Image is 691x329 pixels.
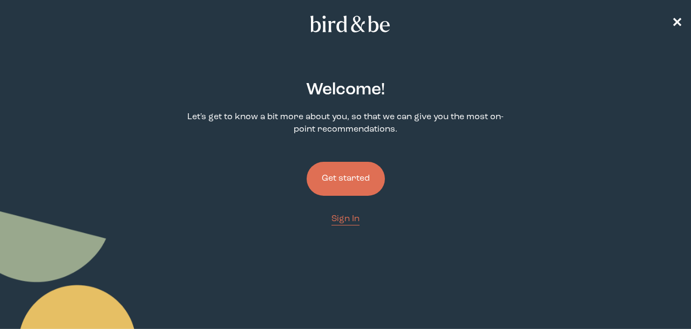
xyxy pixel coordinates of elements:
[307,145,385,213] a: Get started
[331,213,360,225] a: Sign In
[307,162,385,196] button: Get started
[637,278,680,318] iframe: Gorgias live chat messenger
[672,17,682,30] span: ✕
[672,15,682,33] a: ✕
[306,78,385,102] h2: Welcome !
[181,111,510,136] p: Let's get to know a bit more about you, so that we can give you the most on-point recommendations.
[331,215,360,223] span: Sign In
